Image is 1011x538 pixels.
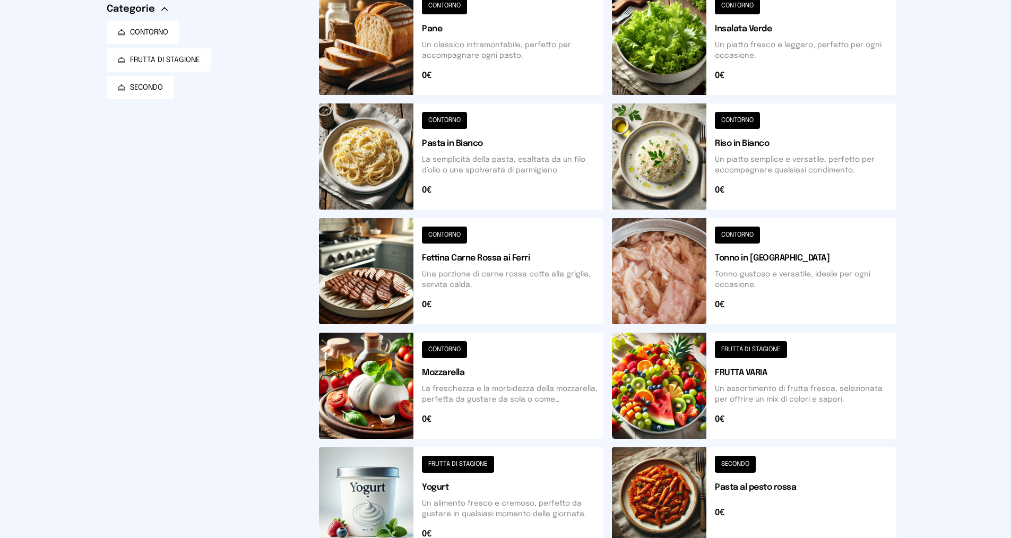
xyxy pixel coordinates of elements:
[107,2,155,16] span: Categorie
[130,82,163,93] span: SECONDO
[130,55,200,65] span: FRUTTA DI STAGIONE
[107,48,211,72] button: FRUTTA DI STAGIONE
[107,2,168,16] button: Categorie
[107,21,179,44] button: CONTORNO
[130,27,168,38] span: CONTORNO
[107,76,174,99] button: SECONDO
